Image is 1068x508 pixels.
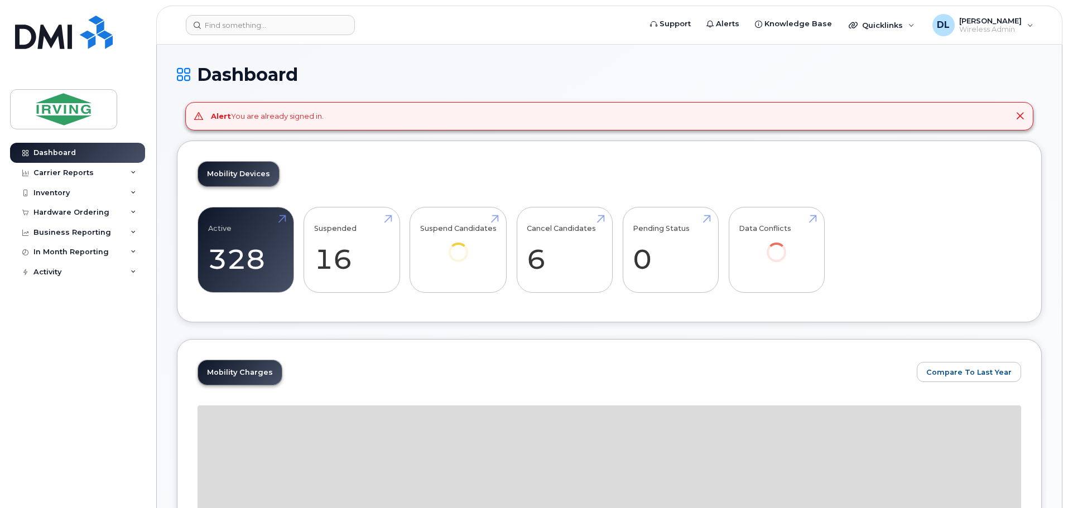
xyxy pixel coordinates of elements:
[420,213,497,277] a: Suspend Candidates
[177,65,1042,84] h1: Dashboard
[208,213,283,287] a: Active 328
[198,360,282,385] a: Mobility Charges
[211,112,231,120] strong: Alert
[917,362,1021,382] button: Compare To Last Year
[198,162,279,186] a: Mobility Devices
[211,111,324,122] div: You are already signed in.
[926,367,1012,378] span: Compare To Last Year
[527,213,602,287] a: Cancel Candidates 6
[314,213,389,287] a: Suspended 16
[739,213,814,277] a: Data Conflicts
[633,213,708,287] a: Pending Status 0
